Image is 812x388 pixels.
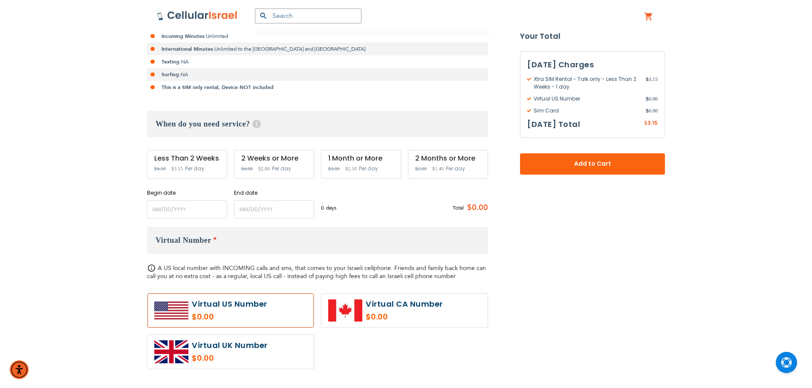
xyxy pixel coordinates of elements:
[527,75,646,91] span: Xtra SIM Rental - Talk only - Less Than 2 Weeks - 1 day
[646,75,658,91] span: 3.15
[548,160,637,169] span: Add to Cart
[527,95,646,103] span: Virtual US Number
[171,166,183,172] span: $3.15
[147,43,488,55] li: Unlimited to the [GEOGRAPHIC_DATA] and [GEOGRAPHIC_DATA]
[328,155,394,162] div: 1 Month or More
[255,9,361,23] input: Search
[646,107,658,115] span: 0.00
[162,84,274,91] strong: This is a SIM only rental, Device NOT included
[147,68,488,81] li: NA
[241,166,253,172] span: $4.00
[646,75,649,83] span: $
[162,58,181,65] strong: Texting:
[527,118,580,131] h3: [DATE] Total
[147,55,488,68] li: NA
[252,120,261,128] span: Help
[185,165,204,172] span: Per day
[328,166,340,172] span: $3.00
[154,166,166,172] span: $4.50
[147,189,227,197] label: Begin date
[646,95,649,103] span: $
[644,120,647,127] span: $
[157,11,238,21] img: Cellular Israel Logo
[234,189,314,197] label: End date
[520,30,665,43] strong: Your Total
[415,155,481,162] div: 2 Months or More
[326,204,336,212] span: days
[453,204,464,212] span: Total
[162,46,214,52] strong: International Minutes:
[646,107,649,115] span: $
[147,200,227,218] input: MM/DD/YYYY
[154,155,220,162] div: Less Than 2 Weeks
[241,155,307,162] div: 2 Weeks or More
[147,111,488,137] h3: When do you need service?
[147,264,486,280] span: A US local number with INCOMING calls and sms, that comes to your Israeli cellphone. Friends and ...
[156,236,211,244] span: Virtual Number
[415,166,427,172] span: $2.00
[646,95,658,103] span: 0.00
[162,33,206,40] strong: Incoming Minutes:
[527,58,658,71] h3: [DATE] Charges
[272,165,291,172] span: Per day
[446,165,465,172] span: Per day
[345,166,357,172] span: $2.10
[527,107,646,115] span: Sim Card
[464,201,488,214] span: $0.00
[359,165,378,172] span: Per day
[10,360,29,379] div: Accessibility Menu
[258,166,270,172] span: $2.80
[432,166,444,172] span: $1.40
[147,30,488,43] li: Unlimited
[520,153,665,175] button: Add to Cart
[234,200,314,218] input: MM/DD/YYYY
[162,71,181,78] strong: Surfing:
[647,119,658,126] span: 3.15
[321,204,326,212] span: 0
